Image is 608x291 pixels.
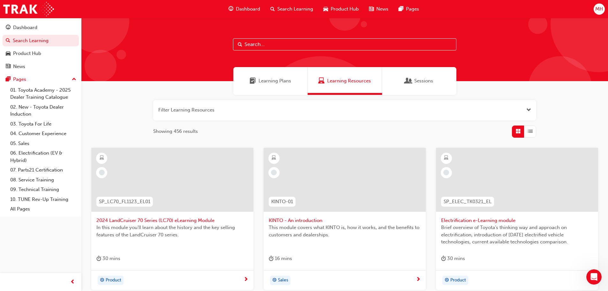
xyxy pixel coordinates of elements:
[443,170,449,175] span: learningRecordVerb_NONE-icon
[441,224,593,246] span: Brief overview of Toyota’s thinking way and approach on electrification, introduction of [DATE] e...
[6,38,10,44] span: search-icon
[272,276,277,285] span: target-icon
[277,5,313,13] span: Search Learning
[269,217,421,224] span: KINTO - An introduction
[13,24,37,31] div: Dashboard
[259,77,291,85] span: Learning Plans
[586,269,602,285] iframe: Intercom live chat
[269,224,421,238] span: This module covers what KINTO is, how it works, and the benefits to customers and dealerships.
[394,3,424,16] a: pages-iconPages
[244,277,248,283] span: next-icon
[8,204,79,214] a: All Pages
[96,217,248,224] span: 2024 LandCruiser 70 Series (LC70) eLearning Module
[8,85,79,102] a: 01. Toyota Academy - 2025 Dealer Training Catalogue
[99,198,150,205] span: SP_LC70_FL1123_EL01
[405,77,412,85] span: Sessions
[100,276,104,285] span: target-icon
[223,3,265,16] a: guage-iconDashboard
[99,170,105,175] span: learningRecordVerb_NONE-icon
[3,48,79,59] a: Product Hub
[3,2,54,16] img: Trak
[6,25,11,31] span: guage-icon
[445,276,449,285] span: target-icon
[8,129,79,139] a: 04. Customer Experience
[229,5,233,13] span: guage-icon
[13,76,26,83] div: Pages
[318,77,325,85] span: Learning Resources
[595,5,603,13] span: MH
[269,255,274,263] span: duration-icon
[96,224,248,238] span: In this module you'll learn about the history and the key selling features of the LandCruiser 70 ...
[3,73,79,85] button: Pages
[594,4,605,15] button: MH
[70,278,75,286] span: prev-icon
[91,148,253,290] a: SP_LC70_FL1123_EL012024 LandCruiser 70 Series (LC70) eLearning ModuleIn this module you'll learn ...
[327,77,371,85] span: Learning Resources
[100,154,104,162] span: learningResourceType_ELEARNING-icon
[323,5,328,13] span: car-icon
[96,255,120,263] div: 30 mins
[516,128,521,135] span: Grid
[441,255,465,263] div: 30 mins
[8,102,79,119] a: 02. New - Toyota Dealer Induction
[3,20,79,73] button: DashboardSearch LearningProduct HubNews
[526,106,531,114] button: Open the filter
[8,195,79,204] a: 10. TUNE Rev-Up Training
[6,77,11,82] span: pages-icon
[236,5,260,13] span: Dashboard
[416,277,421,283] span: next-icon
[264,148,426,290] a: KINTO-01KINTO - An introductionThis module covers what KINTO is, how it works, and the benefits t...
[8,148,79,165] a: 06. Electrification (EV & Hybrid)
[444,198,492,205] span: SP_ELEC_TK0321_EL
[265,3,318,16] a: search-iconSearch Learning
[153,128,198,135] span: Showing 456 results
[106,277,121,284] span: Product
[382,67,456,95] a: SessionsSessions
[8,119,79,129] a: 03. Toyota For Life
[13,63,25,70] div: News
[369,5,374,13] span: news-icon
[250,77,256,85] span: Learning Plans
[8,185,79,195] a: 09. Technical Training
[406,5,419,13] span: Pages
[233,67,308,95] a: Learning PlansLearning Plans
[13,50,41,57] div: Product Hub
[270,5,275,13] span: search-icon
[441,217,593,224] span: Electrification e-Learning module
[444,154,448,162] span: learningResourceType_ELEARNING-icon
[364,3,394,16] a: news-iconNews
[3,35,79,47] a: Search Learning
[72,75,76,84] span: up-icon
[96,255,101,263] span: duration-icon
[271,198,293,205] span: KINTO-01
[269,255,292,263] div: 16 mins
[399,5,403,13] span: pages-icon
[414,77,433,85] span: Sessions
[331,5,359,13] span: Product Hub
[8,139,79,149] a: 05. Sales
[233,38,456,50] input: Search...
[3,22,79,34] a: Dashboard
[8,165,79,175] a: 07. Parts21 Certification
[272,154,276,162] span: learningResourceType_ELEARNING-icon
[271,170,277,175] span: learningRecordVerb_NONE-icon
[441,255,446,263] span: duration-icon
[8,175,79,185] a: 08. Service Training
[238,41,242,48] span: Search
[450,277,466,284] span: Product
[376,5,388,13] span: News
[3,61,79,73] a: News
[436,148,598,290] a: SP_ELEC_TK0321_ELElectrification e-Learning moduleBrief overview of Toyota’s thinking way and app...
[278,277,288,284] span: Sales
[308,67,382,95] a: Learning ResourcesLearning Resources
[528,128,533,135] span: List
[6,51,11,57] span: car-icon
[6,64,11,70] span: news-icon
[318,3,364,16] a: car-iconProduct Hub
